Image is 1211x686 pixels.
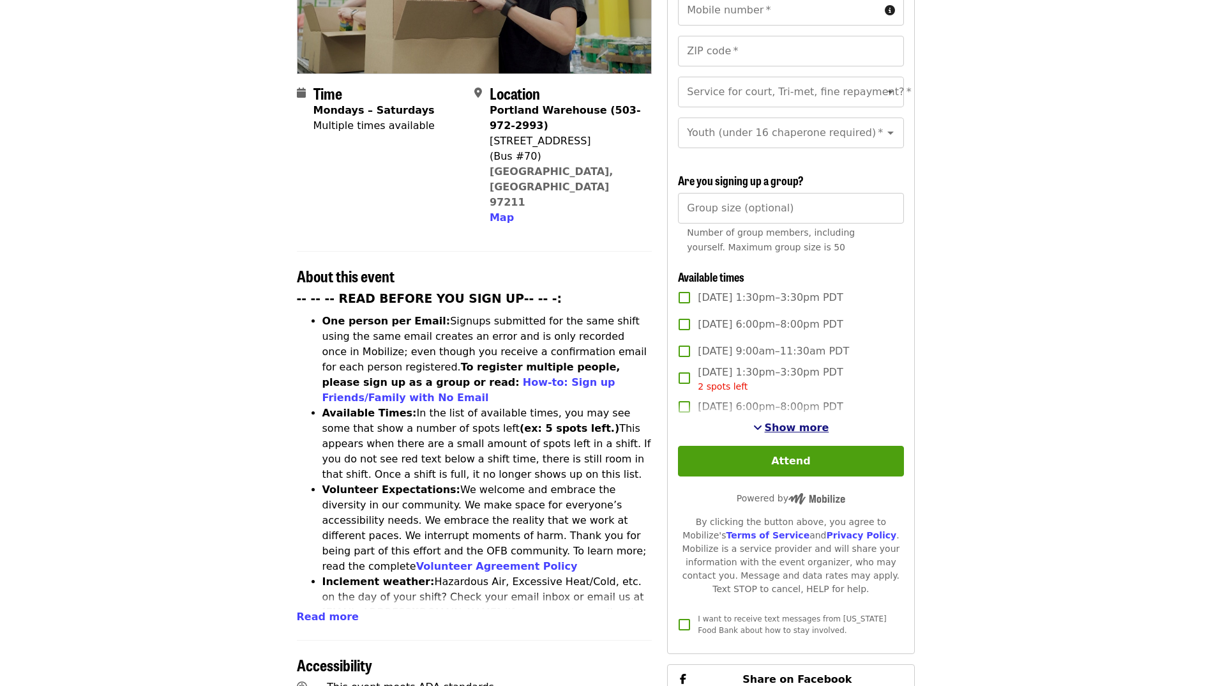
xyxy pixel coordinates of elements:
li: Signups submitted for the same shift using the same email creates an error and is only recorded o... [322,314,652,406]
span: Show more [765,422,829,434]
a: Privacy Policy [826,530,896,540]
button: See more timeslots [753,420,829,436]
span: Are you signing up a group? [678,172,804,188]
span: About this event [297,264,395,287]
strong: Mondays – Saturdays [313,104,435,116]
span: Powered by [737,493,845,503]
span: Available times [678,268,744,285]
i: calendar icon [297,87,306,99]
button: Map [490,210,514,225]
a: Volunteer Agreement Policy [416,560,578,572]
span: Accessibility [297,653,372,676]
div: Multiple times available [313,118,435,133]
button: Attend [678,446,903,476]
strong: Volunteer Expectations: [322,484,461,496]
span: [DATE] 6:00pm–8:00pm PDT [698,317,843,332]
span: Map [490,211,514,224]
span: 2 spots left [698,381,748,392]
strong: (ex: 5 spots left.) [520,422,619,434]
strong: Portland Warehouse (503-972-2993) [490,104,641,132]
div: By clicking the button above, you agree to Mobilize's and . Mobilize is a service provider and wi... [678,515,903,596]
button: Read more [297,609,359,625]
a: [GEOGRAPHIC_DATA], [GEOGRAPHIC_DATA] 97211 [490,165,613,208]
i: map-marker-alt icon [474,87,482,99]
li: In the list of available times, you may see some that show a number of spots left This appears wh... [322,406,652,482]
button: Open [882,124,899,142]
span: Location [490,82,540,104]
span: [DATE] 6:00pm–8:00pm PDT [698,399,843,415]
a: How-to: Sign up Friends/Family with No Email [322,376,615,404]
li: Hazardous Air, Excessive Heat/Cold, etc. on the day of your shift? Check your email inbox or emai... [322,574,652,651]
li: We welcome and embrace the diversity in our community. We make space for everyone’s accessibility... [322,482,652,574]
span: [DATE] 9:00am–11:30am PDT [698,344,849,359]
span: Share on Facebook [742,673,852,685]
input: [object Object] [678,193,903,224]
span: [DATE] 1:30pm–3:30pm PDT [698,365,843,393]
span: Number of group members, including yourself. Maximum group size is 50 [687,227,855,252]
span: I want to receive text messages from [US_STATE] Food Bank about how to stay involved. [698,614,886,635]
strong: Inclement weather: [322,575,435,588]
strong: To register multiple people, please sign up as a group or read: [322,361,621,388]
input: ZIP code [678,36,903,66]
div: [STREET_ADDRESS] [490,133,642,149]
img: Powered by Mobilize [788,493,845,505]
span: Read more [297,611,359,623]
i: circle-info icon [885,4,895,17]
strong: Available Times: [322,407,417,419]
span: [DATE] 1:30pm–3:30pm PDT [698,290,843,305]
strong: One person per Email: [322,315,451,327]
a: Terms of Service [726,530,809,540]
div: (Bus #70) [490,149,642,164]
button: Open [882,83,899,101]
span: Time [313,82,342,104]
strong: -- -- -- READ BEFORE YOU SIGN UP-- -- -: [297,292,562,305]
